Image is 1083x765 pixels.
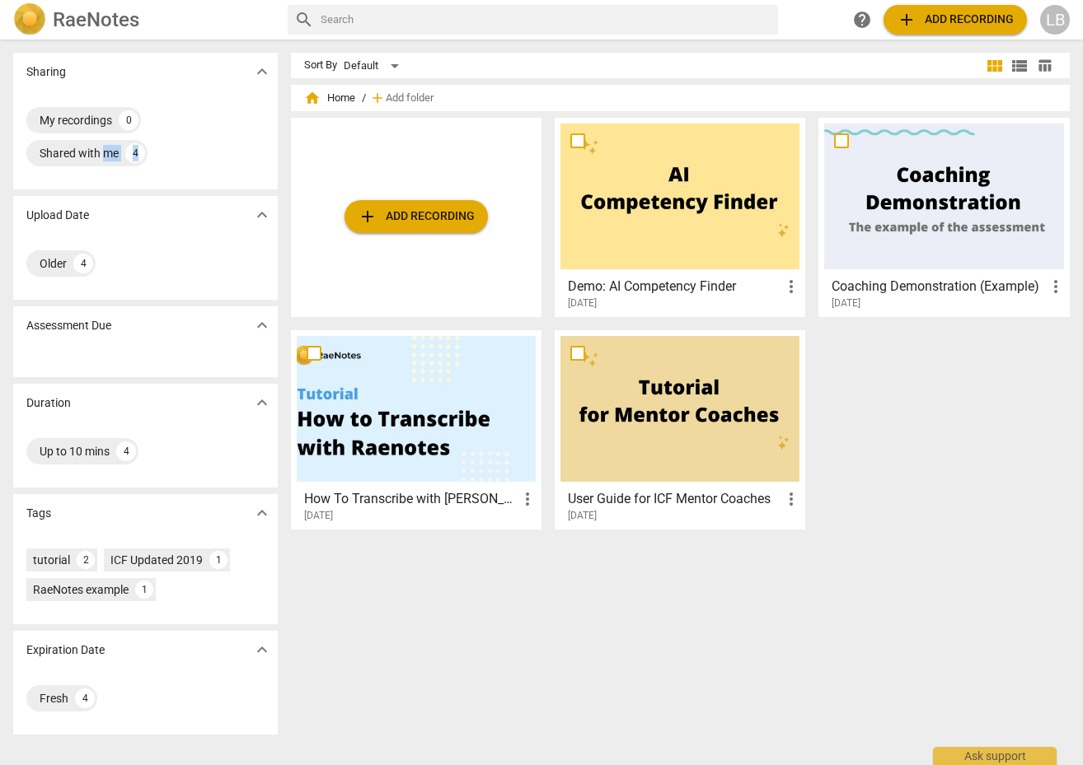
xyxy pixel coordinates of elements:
span: table_chart [1037,58,1053,73]
div: Shared with me [40,145,119,161]
span: add [369,90,386,106]
div: 1 [135,581,153,599]
div: Fresh [40,690,68,707]
span: expand_more [252,315,272,335]
span: expand_more [252,503,272,523]
p: Tags [26,505,51,522]
span: [DATE] [832,296,860,310]
div: Sort By [304,59,337,72]
div: Ask support [933,747,1057,765]
div: tutorial [33,552,70,568]
span: Add recording [897,10,1014,30]
span: [DATE] [568,296,597,310]
h3: How To Transcribe with RaeNotes [304,489,518,509]
button: Tile view [982,54,1007,78]
div: My recordings [40,112,112,128]
div: 4 [125,143,145,163]
span: [DATE] [568,509,597,523]
a: Coaching Demonstration (Example)[DATE] [824,124,1063,310]
button: List view [1007,54,1032,78]
span: more_vert [781,277,801,296]
div: RaeNotes example [33,581,129,598]
span: more_vert [518,489,537,509]
span: add [358,207,377,226]
span: more_vert [1046,277,1066,296]
button: Show more [250,501,274,525]
span: [DATE] [304,509,333,523]
input: Search [321,7,772,33]
p: Assessment Due [26,317,111,334]
button: Upload [884,5,1027,35]
a: Help [847,5,877,35]
span: Add recording [358,207,475,226]
div: Older [40,255,67,272]
button: LB [1040,5,1070,35]
p: Sharing [26,63,66,81]
span: home [304,90,321,106]
button: Show more [250,59,274,84]
span: Add folder [386,92,434,105]
span: expand_more [252,640,272,660]
div: 0 [119,110,138,130]
span: Home [304,90,355,106]
div: 4 [73,254,93,273]
div: Up to 10 mins [40,443,110,459]
a: LogoRaeNotes [13,3,274,36]
div: ICF Updated 2019 [110,552,203,568]
span: expand_more [252,62,272,82]
div: Default [344,53,405,79]
button: Show more [250,390,274,415]
p: Upload Date [26,207,89,224]
button: Table view [1032,54,1057,78]
button: Show more [250,637,274,662]
p: Expiration Date [26,641,105,659]
a: Demo: AI Competency Finder[DATE] [560,124,799,310]
h2: RaeNotes [53,8,139,31]
a: How To Transcribe with [PERSON_NAME][DATE] [297,336,536,522]
span: help [852,10,872,30]
span: expand_more [252,205,272,225]
div: 4 [75,688,95,708]
div: 4 [116,441,136,461]
img: Logo [13,3,46,36]
div: 1 [209,551,227,569]
span: / [362,92,366,105]
span: view_list [1010,56,1029,76]
button: Show more [250,203,274,227]
button: Show more [250,313,274,338]
a: User Guide for ICF Mentor Coaches[DATE] [560,336,799,522]
span: more_vert [781,489,801,509]
p: Duration [26,394,71,412]
button: Upload [345,200,488,233]
h3: Demo: AI Competency Finder [568,277,781,296]
h3: User Guide for ICF Mentor Coaches [568,489,781,509]
span: expand_more [252,393,272,413]
h3: Coaching Demonstration (Example) [832,277,1045,296]
span: view_module [985,56,1005,76]
span: search [294,10,314,30]
div: 2 [77,551,95,569]
span: add [897,10,917,30]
